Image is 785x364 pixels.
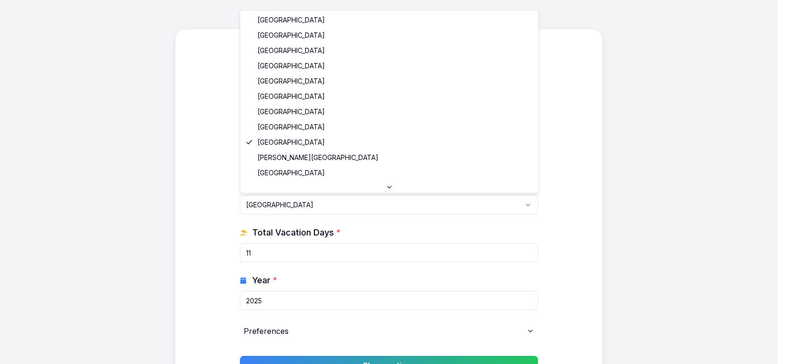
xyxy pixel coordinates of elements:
span: [GEOGRAPHIC_DATA] [258,107,325,117]
span: [GEOGRAPHIC_DATA] [258,61,325,71]
span: [GEOGRAPHIC_DATA] [258,122,325,132]
span: [GEOGRAPHIC_DATA] [258,138,325,147]
span: [GEOGRAPHIC_DATA] [258,46,325,55]
span: [GEOGRAPHIC_DATA] [258,15,325,25]
span: [GEOGRAPHIC_DATA] [258,168,325,178]
span: [GEOGRAPHIC_DATA] [258,76,325,86]
span: [GEOGRAPHIC_DATA] [258,92,325,101]
span: [GEOGRAPHIC_DATA] [258,31,325,40]
span: [PERSON_NAME][GEOGRAPHIC_DATA] [258,153,378,162]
